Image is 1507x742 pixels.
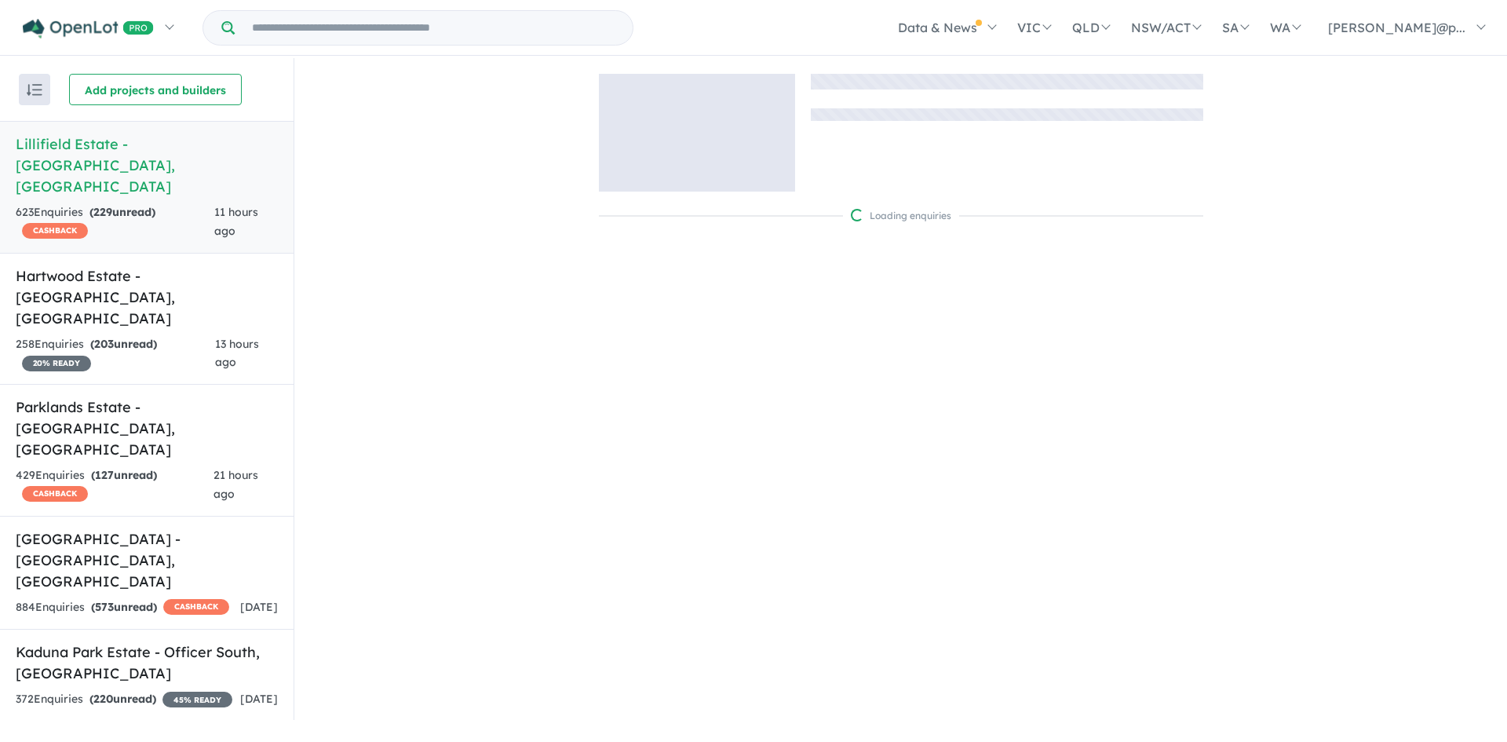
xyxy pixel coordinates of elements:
[16,133,278,197] h5: Lillifield Estate - [GEOGRAPHIC_DATA] , [GEOGRAPHIC_DATA]
[1328,20,1465,35] span: [PERSON_NAME]@p...
[22,486,88,502] span: CASHBACK
[214,205,258,238] span: 11 hours ago
[91,600,157,614] strong: ( unread)
[22,356,91,371] span: 20 % READY
[16,466,213,504] div: 429 Enquir ies
[16,641,278,684] h5: Kaduna Park Estate - Officer South , [GEOGRAPHIC_DATA]
[94,337,114,351] span: 203
[16,528,278,592] h5: [GEOGRAPHIC_DATA] - [GEOGRAPHIC_DATA] , [GEOGRAPHIC_DATA]
[213,468,258,501] span: 21 hours ago
[89,205,155,219] strong: ( unread)
[93,692,113,706] span: 220
[240,600,278,614] span: [DATE]
[163,599,229,615] span: CASHBACK
[16,397,278,460] h5: Parklands Estate - [GEOGRAPHIC_DATA] , [GEOGRAPHIC_DATA]
[16,335,215,373] div: 258 Enquir ies
[240,692,278,706] span: [DATE]
[27,84,42,96] img: sort.svg
[69,74,242,105] button: Add projects and builders
[89,692,156,706] strong: ( unread)
[95,468,114,482] span: 127
[22,223,88,239] span: CASHBACK
[851,208,951,224] div: Loading enquiries
[93,205,112,219] span: 229
[238,11,629,45] input: Try estate name, suburb, builder or developer
[91,468,157,482] strong: ( unread)
[16,203,214,241] div: 623 Enquir ies
[95,600,114,614] span: 573
[16,598,229,617] div: 884 Enquir ies
[162,692,232,707] span: 45 % READY
[90,337,157,351] strong: ( unread)
[215,337,259,370] span: 13 hours ago
[23,19,154,38] img: Openlot PRO Logo White
[16,265,278,329] h5: Hartwood Estate - [GEOGRAPHIC_DATA] , [GEOGRAPHIC_DATA]
[16,690,232,709] div: 372 Enquir ies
